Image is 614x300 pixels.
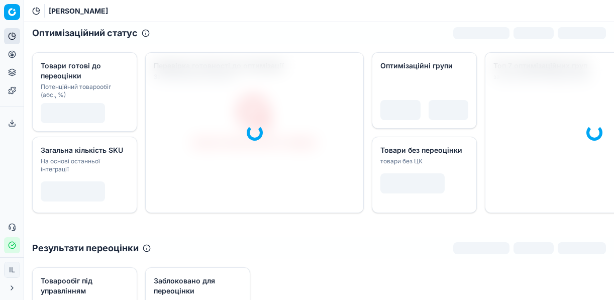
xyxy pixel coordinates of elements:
[154,276,240,296] div: Заблоковано для переоцінки
[380,157,466,165] div: товари без ЦК
[4,262,20,278] button: IL
[49,6,108,16] nav: breadcrumb
[32,241,139,255] h2: Результати переоцінки
[380,61,466,71] div: Оптимізаційні групи
[41,145,127,155] div: Загальна кількість SKU
[41,157,127,173] div: На основі останньої інтеграції
[49,6,108,16] span: [PERSON_NAME]
[41,83,127,99] div: Потенційний товарообіг (абс., %)
[41,61,127,81] div: Товари готові до переоцінки
[32,26,138,40] h2: Оптимізаційний статус
[41,276,127,296] div: Товарообіг під управлінням
[380,145,466,155] div: Товари без переоцінки
[5,262,20,277] span: IL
